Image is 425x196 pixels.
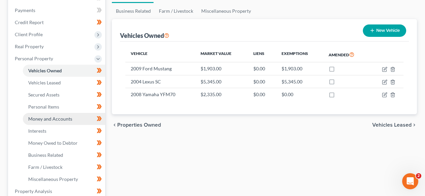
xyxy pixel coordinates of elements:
td: 2008 Yamaha YFM70 [125,88,195,101]
a: Miscellaneous Property [23,173,105,185]
td: $5,345.00 [276,75,323,88]
span: Real Property [15,44,44,49]
button: New Vehicle [363,24,406,37]
span: Property Analysis [15,188,52,194]
span: Business Related [28,152,63,158]
a: Personal Items [23,101,105,113]
td: $0.00 [248,75,277,88]
span: Client Profile [15,31,43,37]
th: Exemptions [276,47,323,62]
th: Vehicle [125,47,195,62]
span: Interests [28,128,46,134]
span: Miscellaneous Property [28,176,78,182]
div: Vehicles Owned [120,31,169,40]
i: chevron_left [112,122,117,128]
span: Properties Owned [117,122,161,128]
span: Personal Items [28,104,59,110]
iframe: Intercom live chat [402,173,418,189]
a: Miscellaneous Property [197,3,255,19]
th: Liens [248,47,277,62]
i: chevron_right [412,122,417,128]
th: Market Value [195,47,248,62]
span: Vehicles Leased [372,122,412,128]
a: Vehicles Owned [23,65,105,77]
a: Money and Accounts [23,113,105,125]
a: Vehicles Leased [23,77,105,89]
a: Money Owed to Debtor [23,137,105,149]
td: $1,903.00 [276,62,323,75]
td: 2004 Lexus SC [125,75,195,88]
td: $1,903.00 [195,62,248,75]
a: Interests [23,125,105,137]
span: Payments [15,7,35,13]
a: Business Related [112,3,155,19]
td: $2,335.00 [195,88,248,101]
td: $0.00 [248,88,277,101]
span: Secured Assets [28,92,59,97]
button: chevron_left Properties Owned [112,122,161,128]
a: Secured Assets [23,89,105,101]
span: Vehicles Owned [28,68,62,73]
a: Farm / Livestock [155,3,197,19]
td: $5,345.00 [195,75,248,88]
span: Vehicles Leased [28,80,61,85]
td: 2009 Ford Mustang [125,62,195,75]
td: $0.00 [276,88,323,101]
span: Money and Accounts [28,116,72,122]
th: Amended [323,47,370,62]
span: Personal Property [15,56,53,61]
button: Vehicles Leased chevron_right [372,122,417,128]
span: Money Owed to Debtor [28,140,78,146]
a: Credit Report [9,16,105,28]
span: Farm / Livestock [28,164,62,170]
span: 2 [416,173,421,179]
td: $0.00 [248,62,277,75]
a: Payments [9,4,105,16]
a: Business Related [23,149,105,161]
a: Farm / Livestock [23,161,105,173]
span: Credit Report [15,19,44,25]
